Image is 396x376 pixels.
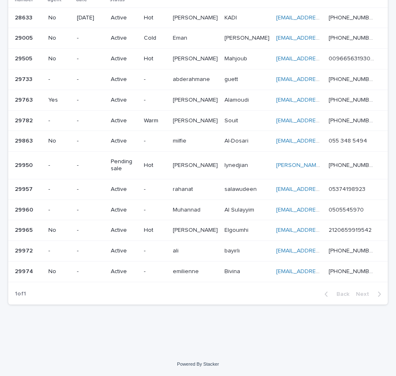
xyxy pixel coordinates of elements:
[77,207,104,214] p: -
[276,76,370,82] a: [EMAIL_ADDRESS][DOMAIN_NAME]
[173,95,219,104] p: [PERSON_NAME]
[329,184,367,193] p: 05374198923
[144,207,166,214] p: -
[173,33,189,42] p: Eman
[173,13,219,21] p: [PERSON_NAME]
[173,225,219,234] p: [PERSON_NAME]
[276,118,370,124] a: [EMAIL_ADDRESS][DOMAIN_NAME]
[173,116,219,124] p: [PERSON_NAME]
[224,95,250,104] p: Alamoudi
[48,207,70,214] p: -
[15,13,34,21] p: 28633
[276,269,370,274] a: [EMAIL_ADDRESS][DOMAIN_NAME]
[356,291,374,297] span: Next
[8,90,388,110] tr: 2976329763 Yes-Active-[PERSON_NAME][PERSON_NAME] AlamoudiAlamoudi [EMAIL_ADDRESS][DOMAIN_NAME] [P...
[48,162,70,169] p: -
[224,267,242,275] p: Bivina
[224,136,250,145] p: Al-Dosari
[329,267,376,275] p: [PHONE_NUMBER]
[77,162,104,169] p: -
[318,290,353,298] button: Back
[77,138,104,145] p: -
[276,97,370,103] a: [EMAIL_ADDRESS][DOMAIN_NAME]
[77,247,104,255] p: -
[48,55,70,62] p: No
[353,290,388,298] button: Next
[144,227,166,234] p: Hot
[224,13,239,21] p: KADI
[111,97,137,104] p: Active
[144,138,166,145] p: -
[224,225,250,234] p: Elgoumhi
[144,186,166,193] p: -
[15,246,34,255] p: 29972
[15,116,34,124] p: 29782
[144,117,166,124] p: Warm
[15,267,35,275] p: 29974
[329,33,376,42] p: [PHONE_NUMBER]
[224,116,240,124] p: Souit
[111,35,137,42] p: Active
[224,246,241,255] p: bayırlı
[111,207,137,214] p: Active
[276,15,370,21] a: [EMAIL_ADDRESS][DOMAIN_NAME]
[276,227,370,233] a: [EMAIL_ADDRESS][DOMAIN_NAME]
[173,267,200,275] p: emilienne
[111,268,137,275] p: Active
[77,227,104,234] p: -
[329,160,376,169] p: [PHONE_NUMBER]
[144,14,166,21] p: Hot
[224,184,258,193] p: salawudeen
[77,97,104,104] p: -
[15,205,35,214] p: 29960
[77,186,104,193] p: -
[329,205,365,214] p: 0505545970
[48,76,70,83] p: -
[173,54,219,62] p: [PERSON_NAME]
[173,246,180,255] p: ali
[48,97,70,104] p: Yes
[332,291,349,297] span: Back
[15,136,34,145] p: 29863
[329,136,369,145] p: ‭055 348 5494‬
[329,54,376,62] p: 00966563193063
[48,268,70,275] p: No
[48,117,70,124] p: -
[329,116,376,124] p: [PHONE_NUMBER]
[224,54,249,62] p: Mahjoub
[77,76,104,83] p: -
[329,246,376,255] p: [PHONE_NUMBER]
[77,117,104,124] p: -
[329,95,376,104] p: [PHONE_NUMBER]
[224,74,240,83] p: guett
[8,28,388,49] tr: 2900529005 No-ActiveColdEmanEman [PERSON_NAME][PERSON_NAME] [EMAIL_ADDRESS][PERSON_NAME][DOMAIN_N...
[144,268,166,275] p: -
[48,186,70,193] p: -
[77,55,104,62] p: -
[224,160,250,169] p: Iynedjian
[8,284,33,304] p: 1 of 1
[48,247,70,255] p: -
[224,205,256,214] p: Al Sulayyim
[111,227,137,234] p: Active
[8,49,388,69] tr: 2950529505 No-ActiveHot[PERSON_NAME][PERSON_NAME] MahjoubMahjoub [EMAIL_ADDRESS][DOMAIN_NAME] 009...
[48,14,70,21] p: No
[144,76,166,83] p: -
[8,241,388,262] tr: 2997229972 --Active-aliali bayırlıbayırlı [EMAIL_ADDRESS][DOMAIN_NAME] [PHONE_NUMBER][PHONE_NUMBER]
[329,13,376,21] p: [PHONE_NUMBER]
[111,158,137,172] p: Pending sale
[77,268,104,275] p: -
[15,225,34,234] p: 29965
[111,186,137,193] p: Active
[8,7,388,28] tr: 2863328633 No[DATE]ActiveHot[PERSON_NAME][PERSON_NAME] KADIKADI [EMAIL_ADDRESS][DOMAIN_NAME] [PHO...
[329,225,373,234] p: 2120659919542
[8,69,388,90] tr: 2973329733 --Active-abderahmaneabderahmane guettguett [EMAIL_ADDRESS][DOMAIN_NAME] [PHONE_NUMBER]...
[224,33,271,42] p: [PERSON_NAME]
[48,227,70,234] p: No
[8,152,388,179] tr: 2995029950 --Pending saleHot[PERSON_NAME][PERSON_NAME] IynedjianIynedjian [PERSON_NAME][EMAIL_ADD...
[276,186,370,192] a: [EMAIL_ADDRESS][DOMAIN_NAME]
[77,14,104,21] p: [DATE]
[329,74,376,83] p: [PHONE_NUMBER]
[48,138,70,145] p: No
[173,136,188,145] p: milfie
